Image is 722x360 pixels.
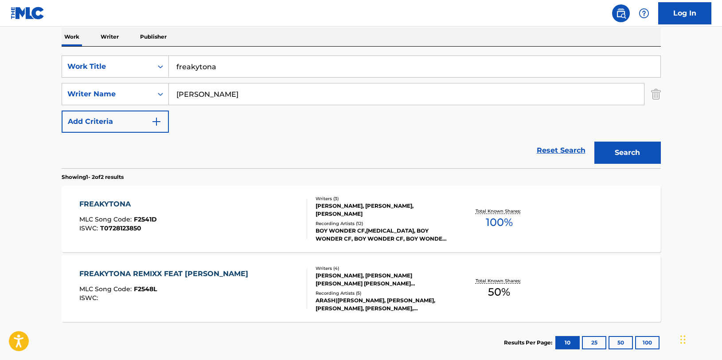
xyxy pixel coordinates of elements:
[134,215,157,223] span: F2541D
[151,116,162,127] img: 9d2ae6d4665cec9f34b9.svg
[62,55,661,168] form: Search Form
[316,227,449,243] div: BOY WONDER CF,[MEDICAL_DATA], BOY WONDER CF, BOY WONDER CF, BOY WONDER CHOSEN FEW, [MEDICAL_DATA]
[62,111,169,133] button: Add Criteria
[316,272,449,288] div: [PERSON_NAME], [PERSON_NAME] [PERSON_NAME] [PERSON_NAME] [PERSON_NAME]
[680,326,686,353] div: Drag
[79,294,100,302] span: ISWC :
[532,141,590,160] a: Reset Search
[639,8,649,19] img: help
[100,224,141,232] span: T0728123850
[316,265,449,272] div: Writers ( 4 )
[98,28,121,46] p: Writer
[316,290,449,297] div: Recording Artists ( 5 )
[635,4,653,22] div: Help
[476,277,523,284] p: Total Known Shares:
[612,4,630,22] a: Public Search
[316,202,449,218] div: [PERSON_NAME], [PERSON_NAME], [PERSON_NAME]
[316,297,449,313] div: ARASH|[PERSON_NAME], [PERSON_NAME], [PERSON_NAME], [PERSON_NAME], [PERSON_NAME];[PERSON_NAME]
[137,28,169,46] p: Publisher
[678,317,722,360] iframe: Chat Widget
[79,224,100,232] span: ISWC :
[62,186,661,252] a: FREAKYTONAMLC Song Code:F2541DISWC:T0728123850Writers (3)[PERSON_NAME], [PERSON_NAME], [PERSON_NA...
[67,61,147,72] div: Work Title
[11,7,45,20] img: MLC Logo
[609,336,633,349] button: 50
[476,208,523,214] p: Total Known Shares:
[488,284,510,300] span: 50 %
[67,89,147,99] div: Writer Name
[62,173,124,181] p: Showing 1 - 2 of 2 results
[635,336,660,349] button: 100
[504,339,554,347] p: Results Per Page:
[79,285,134,293] span: MLC Song Code :
[316,220,449,227] div: Recording Artists ( 12 )
[486,214,513,230] span: 100 %
[79,215,134,223] span: MLC Song Code :
[594,142,661,164] button: Search
[316,195,449,202] div: Writers ( 3 )
[134,285,157,293] span: F2548L
[62,255,661,322] a: FREAKYTONA REMIXX FEAT [PERSON_NAME]MLC Song Code:F2548LISWC:Writers (4)[PERSON_NAME], [PERSON_NA...
[582,336,606,349] button: 25
[555,336,580,349] button: 10
[62,28,82,46] p: Work
[79,269,253,279] div: FREAKYTONA REMIXX FEAT [PERSON_NAME]
[651,83,661,105] img: Delete Criterion
[79,199,157,210] div: FREAKYTONA
[658,2,711,24] a: Log In
[616,8,626,19] img: search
